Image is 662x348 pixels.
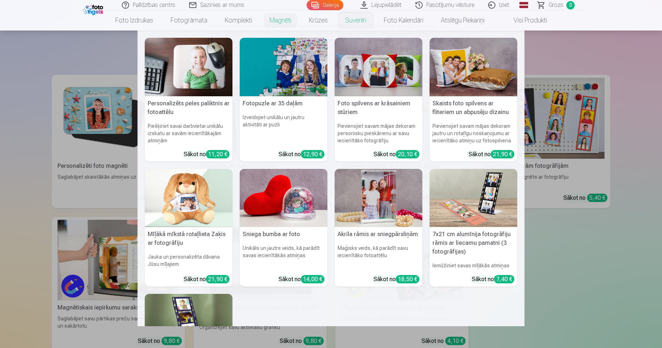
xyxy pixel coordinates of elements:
a: Akrila rāmis ar sniegpārsliņāmAkrila rāmis ar sniegpārsliņāmMaģisks veids, kā parādīt savu iecien... [335,169,422,287]
a: Foto izdrukas [107,10,162,31]
span: 0 [566,1,575,9]
div: 12,90 € [301,150,324,158]
a: Krūzes [300,10,336,31]
a: Foto kalendāri [375,10,432,31]
h5: Personalizēts peles paliktnis ar fotoattēlu [145,96,232,120]
div: 20,10 € [396,150,419,158]
h6: Pievienojiet savam mājas dekoram jautru un rotaļīgu noskaņojumu ar iecienītāko atmiņu uz fotospil... [430,120,517,147]
h5: Akrila rāmis ar sniegpārsliņām [335,227,422,242]
a: 7x21 cm alumīnija fotogrāfiju rāmis ar liecamu pamatni (3 fotogrāfijas)7x21 cm alumīnija fotogrāf... [430,169,517,287]
a: Suvenīri [336,10,375,31]
a: Atslēgu piekariņi [432,10,493,31]
div: Sākot no [279,275,324,284]
h5: Mīļākā mīkstā rotaļlieta Zaķis ar fotogrāfiju [145,227,232,250]
div: Sākot no [279,150,324,159]
h6: Piešķiriet savai darbvietai unikālu izskatu ar savām iecienītākajām atmiņām [145,120,232,147]
div: 11,20 € [206,150,230,158]
h6: Unikāls un jautrs veids, kā parādīt savas iecienītākās atmiņas [240,242,327,272]
h6: Iemūžiniet savas mīļākās atmiņas [430,259,517,272]
h5: Skaists foto spilvens ar fliteriem un abpusēju dizainu [430,96,517,120]
h6: Izveidojiet unikālu un jautru aktivitāti ar puzli [240,111,327,147]
div: Sākot no [184,275,230,284]
div: 14,00 € [301,275,324,283]
span: Grozs [549,1,563,9]
a: Mīļākā mīkstā rotaļlieta Zaķis ar fotogrāfijuMīļākā mīkstā rotaļlieta Zaķis ar fotogrāfijuJauka u... [145,169,232,287]
div: 21,90 € [491,150,514,158]
a: Fotogrāmata [162,10,216,31]
div: 21,90 € [206,275,230,283]
a: Magnēti [261,10,300,31]
img: Mīļākā mīkstā rotaļlieta Zaķis ar fotogrāfiju [145,169,232,227]
a: Visi produkti [493,10,556,31]
div: Sākot no [374,275,419,284]
a: Personalizēts peles paliktnis ar fotoattēluPersonalizēts peles paliktnis ar fotoattēluPiešķiriet ... [145,38,232,162]
h6: Jauka un personalizēta dāvana Jūsu mīļajiem [145,250,232,272]
div: Sākot no [184,150,230,159]
img: Foto spilvens ar krāsainiem stūriem [335,38,422,96]
h5: 7x21 cm alumīnija fotogrāfiju rāmis ar liecamu pamatni (3 fotogrāfijas) [430,227,517,259]
h6: Pievienojiet savam mājas dekoram personisku pieskārienu ar savu iecienītāko fotogrāfiju [335,120,422,147]
img: /fa1 [83,3,105,15]
a: Sniega bumba ar fotoSniega bumba ar fotoUnikāls un jautrs veids, kā parādīt savas iecienītākās at... [240,169,327,287]
img: Akrila rāmis ar sniegpārsliņām [335,169,422,227]
a: Foto spilvens ar krāsainiem stūriemFoto spilvens ar krāsainiem stūriemPievienojiet savam mājas de... [335,38,422,162]
h5: Foto spilvens ar krāsainiem stūriem [335,96,422,120]
h5: Sniega bumba ar foto [240,227,327,242]
a: Komplekti [216,10,261,31]
img: 7x21 cm alumīnija fotogrāfiju rāmis ar liecamu pamatni (3 fotogrāfijas) [430,169,517,227]
img: Skaists foto spilvens ar fliteriem un abpusēju dizainu [430,38,517,96]
img: Fotopuzle ar 35 daļām [240,38,327,96]
div: 18,50 € [396,275,419,283]
h5: Fotopuzle ar 35 daļām [240,96,327,111]
div: Sākot no [374,150,419,159]
a: Skaists foto spilvens ar fliteriem un abpusēju dizainuSkaists foto spilvens ar fliteriem un abpus... [430,38,517,162]
div: Sākot no [472,275,514,284]
a: Fotopuzle ar 35 daļāmFotopuzle ar 35 daļāmIzveidojiet unikālu un jautru aktivitāti ar puzliSākot ... [240,38,327,162]
div: 7,40 € [494,275,514,283]
img: Sniega bumba ar foto [240,169,327,227]
img: Personalizēts peles paliktnis ar fotoattēlu [145,38,232,96]
h6: Maģisks veids, kā parādīt savu iecienītāko fotoattēlu [335,242,422,272]
div: Sākot no [468,150,514,159]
